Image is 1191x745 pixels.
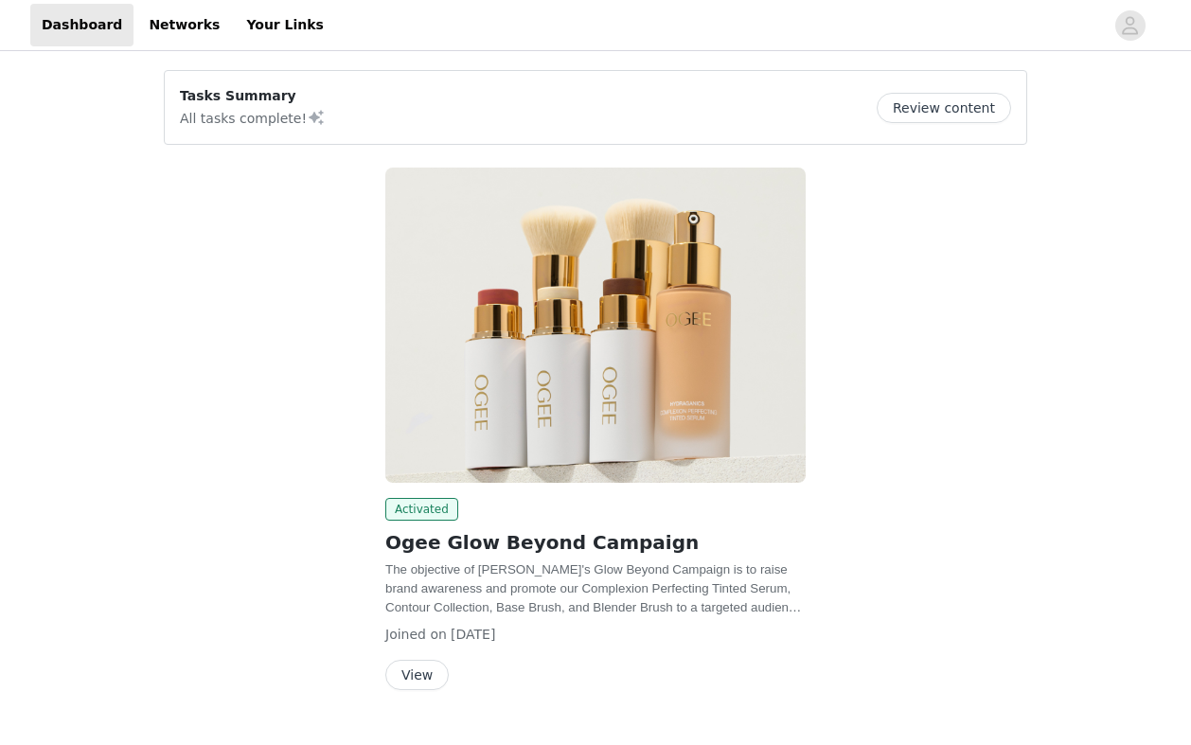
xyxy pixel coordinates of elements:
[385,660,449,690] button: View
[385,668,449,683] a: View
[30,4,133,46] a: Dashboard
[1121,10,1139,41] div: avatar
[385,562,802,633] span: The objective of [PERSON_NAME]'s Glow Beyond Campaign is to raise brand awareness and promote our...
[137,4,231,46] a: Networks
[235,4,335,46] a: Your Links
[451,627,495,642] span: [DATE]
[385,528,806,557] h2: Ogee Glow Beyond Campaign
[180,106,326,129] p: All tasks complete!
[180,86,326,106] p: Tasks Summary
[385,498,458,521] span: Activated
[877,93,1011,123] button: Review content
[385,168,806,483] img: Ogee
[385,627,447,642] span: Joined on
